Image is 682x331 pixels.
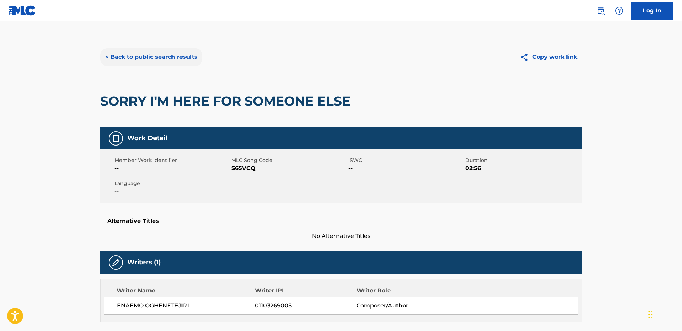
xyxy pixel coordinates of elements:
img: Copy work link [520,53,532,62]
span: S65VCQ [231,164,347,173]
h2: SORRY I'M HERE FOR SOMEONE ELSE [100,93,354,109]
span: -- [348,164,463,173]
img: Writers [112,258,120,267]
div: Writer IPI [255,286,357,295]
span: Composer/Author [357,301,449,310]
h5: Writers (1) [127,258,161,266]
button: Copy work link [515,48,582,66]
iframe: Chat Widget [646,297,682,331]
img: MLC Logo [9,5,36,16]
div: Help [612,4,626,18]
span: -- [114,187,230,196]
h5: Alternative Titles [107,218,575,225]
h5: Work Detail [127,134,167,142]
span: MLC Song Code [231,157,347,164]
a: Public Search [594,4,608,18]
span: Language [114,180,230,187]
img: help [615,6,624,15]
div: Writer Name [117,286,255,295]
a: Log In [631,2,673,20]
img: Work Detail [112,134,120,143]
img: search [596,6,605,15]
span: Duration [465,157,580,164]
span: ENAEMO OGHENETEJIRI [117,301,255,310]
span: 01103269005 [255,301,356,310]
span: 02:56 [465,164,580,173]
span: No Alternative Titles [100,232,582,240]
div: Writer Role [357,286,449,295]
button: < Back to public search results [100,48,202,66]
span: Member Work Identifier [114,157,230,164]
div: Drag [648,304,653,325]
span: ISWC [348,157,463,164]
span: -- [114,164,230,173]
